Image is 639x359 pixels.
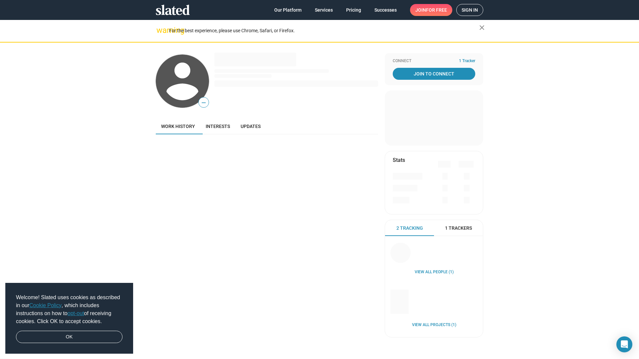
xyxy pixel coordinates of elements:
[235,118,266,134] a: Updates
[169,26,479,35] div: For the best experience, please use Chrome, Safari, or Firefox.
[459,59,475,64] span: 1 Tracker
[5,283,133,354] div: cookieconsent
[478,24,486,32] mat-icon: close
[456,4,483,16] a: Sign in
[16,294,122,325] span: Welcome! Slated uses cookies as described in our , which includes instructions on how to of recei...
[412,322,456,328] a: View all Projects (1)
[68,310,84,316] a: opt-out
[415,270,454,275] a: View all People (1)
[445,225,472,231] span: 1 Trackers
[393,157,405,164] mat-card-title: Stats
[393,68,475,80] a: Join To Connect
[269,4,307,16] a: Our Platform
[156,26,164,34] mat-icon: warning
[426,4,447,16] span: for free
[415,4,447,16] span: Join
[393,59,475,64] div: Connect
[199,98,209,107] span: —
[396,225,423,231] span: 2 Tracking
[200,118,235,134] a: Interests
[156,118,200,134] a: Work history
[369,4,402,16] a: Successes
[274,4,302,16] span: Our Platform
[206,124,230,129] span: Interests
[16,331,122,343] a: dismiss cookie message
[241,124,261,129] span: Updates
[394,68,474,80] span: Join To Connect
[616,336,632,352] div: Open Intercom Messenger
[29,302,62,308] a: Cookie Policy
[346,4,361,16] span: Pricing
[161,124,195,129] span: Work history
[315,4,333,16] span: Services
[410,4,452,16] a: Joinfor free
[374,4,397,16] span: Successes
[341,4,366,16] a: Pricing
[310,4,338,16] a: Services
[462,4,478,16] span: Sign in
